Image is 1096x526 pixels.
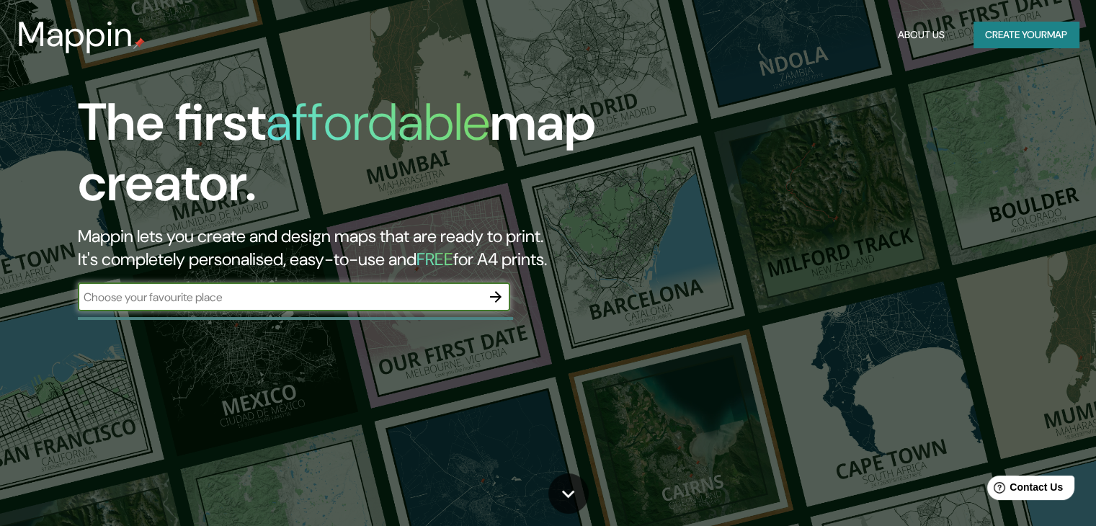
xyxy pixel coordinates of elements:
[266,89,490,156] h1: affordable
[968,470,1080,510] iframe: Help widget launcher
[416,248,453,270] h5: FREE
[974,22,1079,48] button: Create yourmap
[133,37,145,49] img: mappin-pin
[78,225,626,271] h2: Mappin lets you create and design maps that are ready to print. It's completely personalised, eas...
[78,92,626,225] h1: The first map creator.
[17,14,133,55] h3: Mappin
[78,289,481,306] input: Choose your favourite place
[892,22,950,48] button: About Us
